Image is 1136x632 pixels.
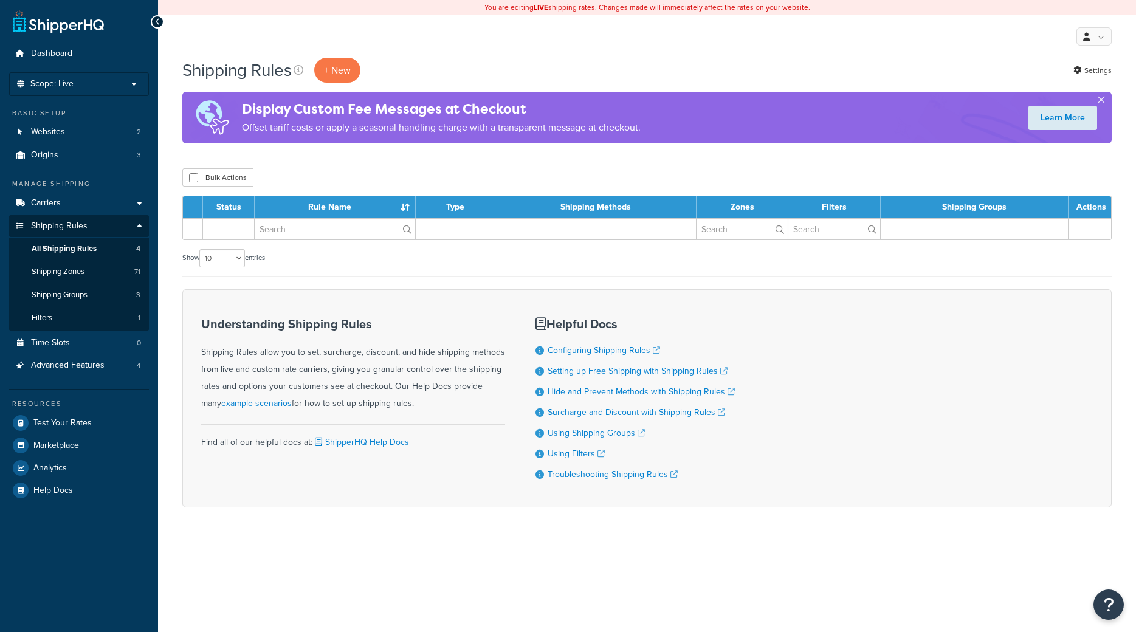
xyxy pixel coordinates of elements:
a: Shipping Rules [9,215,149,238]
a: ShipperHQ Help Docs [312,436,409,448]
li: Time Slots [9,332,149,354]
span: 71 [134,267,140,277]
div: Find all of our helpful docs at: [201,424,505,451]
th: Rule Name [255,196,416,218]
p: Offset tariff costs or apply a seasonal handling charge with a transparent message at checkout. [242,119,641,136]
h3: Understanding Shipping Rules [201,317,505,331]
span: Shipping Rules [31,221,88,232]
p: + New [314,58,360,83]
span: Marketplace [33,441,79,451]
div: Basic Setup [9,108,149,118]
a: Websites 2 [9,121,149,143]
h3: Helpful Docs [535,317,735,331]
li: Shipping Zones [9,261,149,283]
li: Origins [9,144,149,167]
a: Shipping Groups 3 [9,284,149,306]
a: Advanced Features 4 [9,354,149,377]
h4: Display Custom Fee Messages at Checkout [242,99,641,119]
span: 1 [138,313,140,323]
li: Shipping Rules [9,215,149,331]
a: Setting up Free Shipping with Shipping Rules [548,365,728,377]
th: Shipping Methods [495,196,697,218]
th: Status [203,196,255,218]
a: Configuring Shipping Rules [548,344,660,357]
li: All Shipping Rules [9,238,149,260]
input: Search [788,219,880,239]
a: Dashboard [9,43,149,65]
span: 4 [136,244,140,254]
a: Help Docs [9,479,149,501]
span: 0 [137,338,141,348]
span: Shipping Groups [32,290,88,300]
a: Hide and Prevent Methods with Shipping Rules [548,385,735,398]
span: All Shipping Rules [32,244,97,254]
th: Type [416,196,495,218]
th: Filters [788,196,881,218]
span: Analytics [33,463,67,473]
span: 3 [136,290,140,300]
span: 3 [137,150,141,160]
a: Test Your Rates [9,412,149,434]
li: Filters [9,307,149,329]
a: Troubleshooting Shipping Rules [548,468,678,481]
input: Search [255,219,415,239]
span: Dashboard [31,49,72,59]
a: Filters 1 [9,307,149,329]
a: Marketplace [9,434,149,456]
div: Shipping Rules allow you to set, surcharge, discount, and hide shipping methods from live and cus... [201,317,505,412]
a: Analytics [9,457,149,479]
span: Origins [31,150,58,160]
img: duties-banner-06bc72dcb5fe05cb3f9472aba00be2ae8eb53ab6f0d8bb03d382ba314ac3c341.png [182,92,242,143]
th: Zones [697,196,788,218]
a: Carriers [9,192,149,215]
span: Advanced Features [31,360,105,371]
span: Carriers [31,198,61,208]
span: Help Docs [33,486,73,496]
a: ShipperHQ Home [13,9,104,33]
button: Bulk Actions [182,168,253,187]
span: 2 [137,127,141,137]
th: Actions [1069,196,1111,218]
span: Time Slots [31,338,70,348]
li: Websites [9,121,149,143]
select: Showentries [199,249,245,267]
a: Learn More [1028,106,1097,130]
a: Settings [1073,62,1112,79]
th: Shipping Groups [881,196,1069,218]
span: Filters [32,313,52,323]
span: Test Your Rates [33,418,92,428]
b: LIVE [534,2,548,13]
div: Resources [9,399,149,409]
div: Manage Shipping [9,179,149,189]
button: Open Resource Center [1093,589,1124,620]
li: Advanced Features [9,354,149,377]
a: Surcharge and Discount with Shipping Rules [548,406,725,419]
label: Show entries [182,249,265,267]
a: Time Slots 0 [9,332,149,354]
a: example scenarios [221,397,292,410]
span: Shipping Zones [32,267,84,277]
a: All Shipping Rules 4 [9,238,149,260]
span: Scope: Live [30,79,74,89]
span: Websites [31,127,65,137]
a: Using Filters [548,447,605,460]
a: Using Shipping Groups [548,427,645,439]
a: Shipping Zones 71 [9,261,149,283]
h1: Shipping Rules [182,58,292,82]
span: 4 [137,360,141,371]
input: Search [697,219,788,239]
a: Origins 3 [9,144,149,167]
li: Shipping Groups [9,284,149,306]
